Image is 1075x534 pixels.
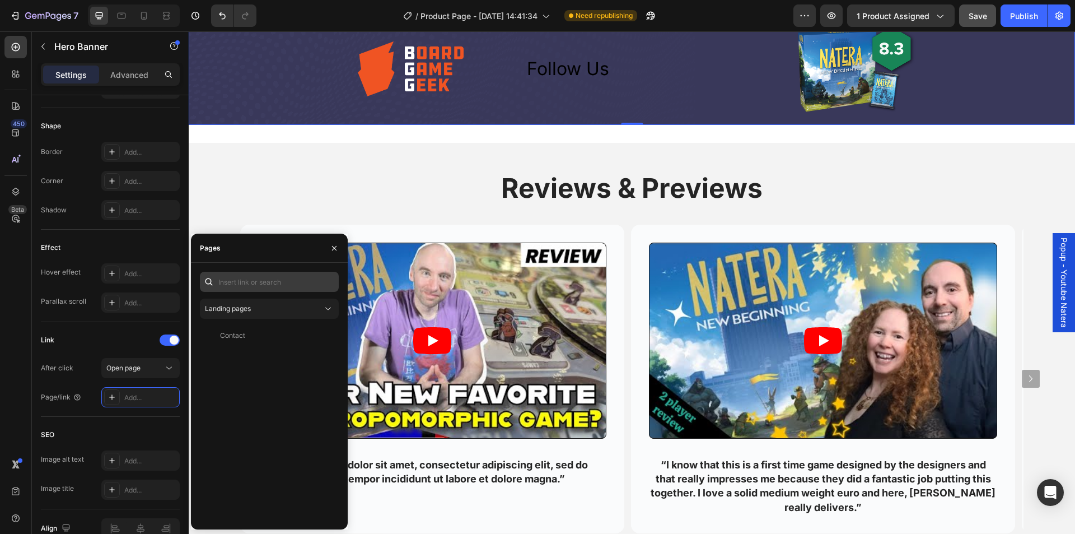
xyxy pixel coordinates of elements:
[1010,10,1038,22] div: Publish
[41,121,61,131] div: Shape
[833,338,851,356] button: Carousel Next Arrow
[189,31,1075,534] iframe: Design area
[41,392,82,402] div: Page/link
[41,296,86,307] div: Parallax scroll
[1001,4,1048,27] button: Publish
[71,426,417,454] p: “Lorem ipsum dolor sit amet, consectetur adipiscing elit, sed do eiusmod tempor incididunt ut lab...
[55,69,87,81] p: Settings
[211,4,256,27] div: Undo/Redo
[124,269,177,279] div: Add...
[200,243,221,253] div: Pages
[870,206,881,296] span: Popup - Youtube Natera
[41,454,84,465] div: Image alt text
[959,4,996,27] button: Save
[41,363,73,373] div: After click
[41,176,63,186] div: Corner
[124,485,177,495] div: Add...
[54,40,149,53] p: Hero Banner
[225,296,263,323] button: Play
[420,10,537,22] span: Product Page - [DATE] 14:41:34
[169,10,275,65] img: gempages_580947781208769449-6c37e903-95ff-437b-8665-3354e1eb2f72.png
[461,426,807,483] p: “I know that this is a first time game designed by the designers and that really impresses me bec...
[124,393,177,403] div: Add...
[857,10,929,22] span: 1 product assigned
[41,147,63,157] div: Border
[110,69,148,81] p: Advanced
[124,147,177,157] div: Add...
[41,243,60,253] div: Effect
[124,456,177,466] div: Add...
[124,298,177,308] div: Add...
[337,25,549,50] h2: Rich Text Editor. Editing area: main
[1037,479,1064,506] div: Open Intercom Messenger
[124,177,177,187] div: Add...
[576,11,633,21] span: Need republishing
[415,10,418,22] span: /
[41,430,54,440] div: SEO
[969,11,987,21] span: Save
[73,9,78,22] p: 7
[35,338,53,356] button: Carousel Back Arrow
[101,358,180,378] button: Open page
[200,272,339,292] input: Insert link or search
[220,331,245,341] div: Contact
[338,26,548,49] p: Follow Us
[200,299,339,319] button: Landing pages
[106,364,141,372] span: Open page
[41,484,74,494] div: Image title
[41,335,54,345] div: Link
[11,119,27,128] div: 450
[8,205,27,214] div: Beta
[615,296,653,323] button: Play
[41,267,81,277] div: Hover effect
[41,205,67,215] div: Shadow
[4,4,83,27] button: 7
[116,138,771,175] h2: Reviews & Previews
[847,4,955,27] button: 1 product assigned
[124,206,177,216] div: Add...
[205,304,251,313] span: Landing pages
